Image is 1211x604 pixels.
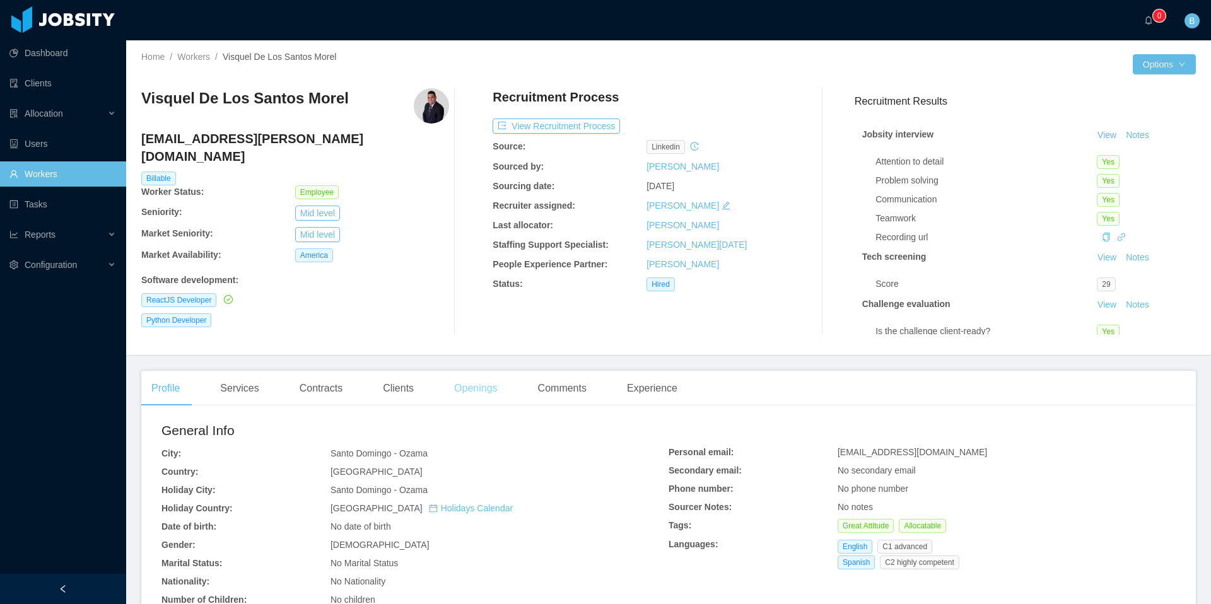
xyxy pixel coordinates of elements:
b: Sourcing date: [493,181,554,191]
h4: Recruitment Process [493,88,619,106]
span: No secondary email [838,465,916,475]
span: Santo Domingo - Ozama [331,448,428,458]
span: Configuration [25,260,77,270]
span: Yes [1097,212,1120,226]
b: Holiday Country: [161,503,233,513]
div: Clients [373,371,424,406]
span: / [170,52,172,62]
b: Nationality: [161,576,209,586]
span: Employee [295,185,339,199]
b: Date of birth: [161,521,216,531]
b: Holiday City: [161,485,216,495]
i: icon: history [690,142,699,151]
a: Workers [177,52,210,62]
sup: 0 [1153,9,1166,22]
div: Recording url [875,231,1097,244]
a: icon: pie-chartDashboard [9,40,116,66]
span: No date of birth [331,521,391,531]
b: Sourced by: [493,161,544,171]
b: City: [161,448,181,458]
i: icon: solution [9,109,18,118]
button: Optionsicon: down [1133,54,1196,74]
a: [PERSON_NAME] [646,200,719,211]
b: Last allocator: [493,220,553,230]
span: B [1189,13,1195,28]
h4: [EMAIL_ADDRESS][PERSON_NAME][DOMAIN_NAME] [141,130,449,165]
b: Software development : [141,275,238,285]
a: icon: exportView Recruitment Process [493,121,620,131]
div: Profile [141,371,190,406]
b: Phone number: [669,484,734,494]
i: icon: link [1117,233,1126,241]
div: Communication [875,193,1097,206]
span: No Nationality [331,576,385,586]
span: [DEMOGRAPHIC_DATA] [331,540,430,550]
div: Services [210,371,269,406]
b: Worker Status: [141,187,204,197]
a: icon: profileTasks [9,192,116,217]
b: Tags: [669,520,691,530]
h2: General Info [161,421,669,441]
b: Secondary email: [669,465,742,475]
span: America [295,248,333,262]
span: Billable [141,171,176,185]
span: Spanish [838,555,875,569]
span: English [838,540,872,554]
div: Teamwork [875,212,1097,225]
div: Problem solving [875,174,1097,187]
b: Marital Status: [161,558,222,568]
span: C1 advanced [877,540,932,554]
img: 3c8873a0-80fc-11ea-9de1-e1592fea3c6d_689f45e43bd32-400w.png [414,88,449,124]
a: icon: robotUsers [9,131,116,156]
a: View [1093,130,1121,140]
span: Yes [1097,325,1120,339]
span: Allocation [25,108,63,119]
div: Copy [1102,231,1111,244]
strong: Jobsity interview [862,129,934,139]
span: Hired [646,277,675,291]
i: icon: calendar [429,504,438,513]
button: Mid level [295,206,340,221]
strong: Challenge evaluation [862,299,951,309]
span: [EMAIL_ADDRESS][DOMAIN_NAME] [838,447,987,457]
span: ReactJS Developer [141,293,216,307]
i: icon: edit [722,201,730,210]
a: icon: userWorkers [9,161,116,187]
i: icon: check-circle [224,295,233,304]
div: Comments [528,371,597,406]
span: No notes [838,502,873,512]
b: Languages: [669,539,718,549]
div: Experience [617,371,687,406]
h3: Visquel De Los Santos Morel [141,88,349,108]
i: icon: line-chart [9,230,18,239]
span: Allocatable [899,519,946,533]
button: icon: exportView Recruitment Process [493,119,620,134]
i: icon: setting [9,260,18,269]
a: icon: calendarHolidays Calendar [429,503,513,513]
a: [PERSON_NAME] [646,161,719,171]
div: Openings [444,371,508,406]
span: Reports [25,229,56,240]
b: Country: [161,467,198,477]
span: / [215,52,218,62]
b: Source: [493,141,525,151]
b: Sourcer Notes: [669,502,732,512]
button: Notes [1121,298,1154,313]
b: Status: [493,279,522,289]
span: Python Developer [141,313,211,327]
div: Score [875,277,1097,291]
b: Recruiter assigned: [493,200,575,211]
button: Notes [1121,250,1154,265]
span: Yes [1097,174,1120,188]
button: Mid level [295,227,340,242]
span: Yes [1097,155,1120,169]
b: Gender: [161,540,196,550]
span: Great Attitude [838,519,894,533]
div: Contracts [290,371,353,406]
span: 29 [1097,277,1115,291]
span: Visquel De Los Santos Morel [223,52,336,62]
span: C2 highly competent [880,555,959,569]
b: Market Availability: [141,250,221,260]
span: No phone number [838,484,908,494]
i: icon: bell [1144,16,1153,25]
